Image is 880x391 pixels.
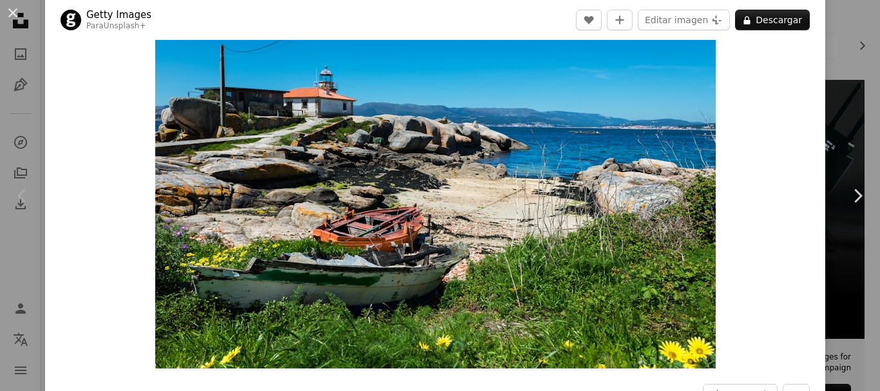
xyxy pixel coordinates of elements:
div: Para [86,21,151,32]
img: Ve al perfil de Getty Images [61,10,81,30]
button: Descargar [735,10,810,30]
button: Añade a la colección [607,10,633,30]
button: Editar imagen [638,10,730,30]
a: Getty Images [86,8,151,21]
a: Unsplash+ [104,21,146,30]
a: Siguiente [835,134,880,258]
button: Me gusta [576,10,602,30]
